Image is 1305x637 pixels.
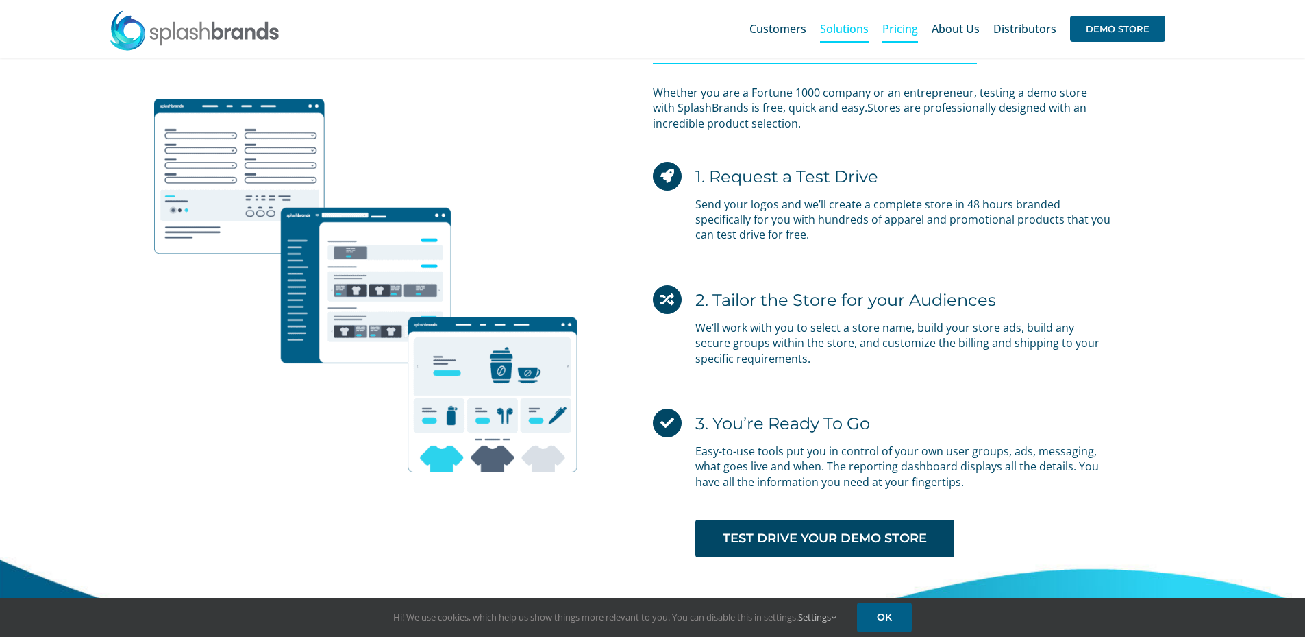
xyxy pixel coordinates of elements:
[857,603,912,632] a: OK
[723,531,927,546] span: TEST DRIVE YOUR DEMO STORE
[695,520,954,557] a: TEST DRIVE YOUR DEMO STORE
[1070,7,1165,51] a: DEMO STORE
[882,23,918,34] span: Pricing
[109,10,280,51] img: SplashBrands.com Logo
[695,444,1112,490] p: Easy-to-use tools put you in control of your own user groups, ads, messaging, what goes live and ...
[749,23,806,34] span: Customers
[749,7,806,51] a: Customers
[798,611,836,623] a: Settings
[882,7,918,51] a: Pricing
[653,100,1086,130] span: Stores are professionally designed with an incredible product selection.
[695,197,1112,243] p: Send your logos and we’ll create a complete store in 48 hours branded specifically for you with h...
[695,290,996,310] h4: 2. Tailor the Store for your Audiences
[154,99,578,472] img: How-It-Works-graphic-2
[695,167,878,187] h4: 1. Request a Test Drive
[993,7,1056,51] a: Distributors
[695,320,1112,366] p: We’ll work with you to select a store name, build your store ads, build any secure groups within ...
[1070,16,1165,42] span: DEMO STORE
[993,23,1056,34] span: Distributors
[695,413,870,433] h4: 3. You’re Ready To Go
[749,7,1165,51] nav: Main Menu Sticky
[932,23,980,34] span: About Us
[393,611,836,623] span: Hi! We use cookies, which help us show things more relevant to you. You can disable this in setti...
[653,85,1112,131] p: Whether you are a Fortune 1000 company or an entrepreneur, testing a demo store with SplashBrands...
[820,23,869,34] span: Solutions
